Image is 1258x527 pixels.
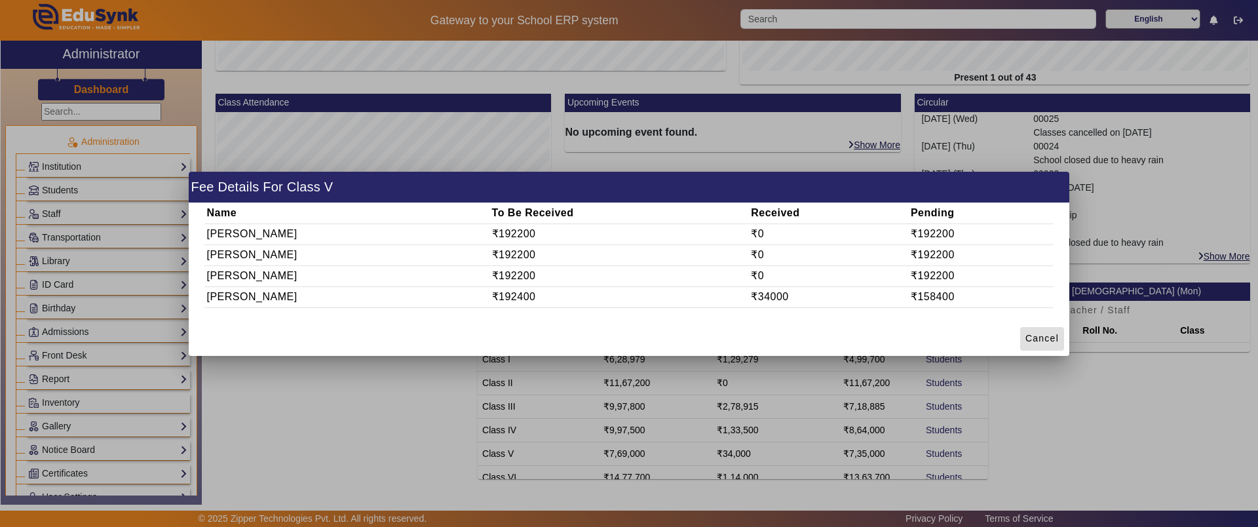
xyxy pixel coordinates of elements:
td: ₹34000 [749,286,909,307]
th: Pending [908,203,1054,224]
td: ₹192200 [908,244,1054,265]
td: ₹0 [749,244,909,265]
button: Cancel [1020,327,1064,351]
th: Received [749,203,909,224]
td: [PERSON_NAME] [204,265,489,286]
span: Cancel [1025,332,1059,345]
th: To Be Received [489,203,749,224]
td: ₹158400 [908,286,1054,307]
td: ₹192200 [908,265,1054,286]
td: [PERSON_NAME] [204,286,489,307]
td: ₹192200 [489,224,749,244]
td: ₹192200 [489,265,749,286]
h1: Fee Details For Class V [189,172,1069,203]
td: [PERSON_NAME] [204,244,489,265]
td: ₹192200 [489,244,749,265]
td: [PERSON_NAME] [204,224,489,244]
th: Name [204,203,489,224]
td: ₹0 [749,265,909,286]
td: ₹192200 [908,224,1054,244]
td: ₹0 [749,224,909,244]
td: ₹192400 [489,286,749,307]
